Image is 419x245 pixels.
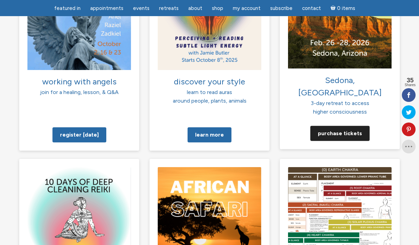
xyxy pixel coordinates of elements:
[54,5,81,11] span: featured in
[188,5,202,11] span: About
[174,77,245,86] span: discover your style
[187,89,232,95] span: learn to read auras
[86,2,128,15] a: Appointments
[155,2,183,15] a: Retreats
[188,127,231,142] a: Learn more
[129,2,154,15] a: Events
[52,127,106,142] a: Register [DATE]
[302,5,321,11] span: Contact
[184,2,206,15] a: About
[173,97,247,104] span: around people, plants, animals
[298,2,325,15] a: Contact
[42,77,117,86] span: working with angels
[90,5,123,11] span: Appointments
[233,5,261,11] span: My Account
[133,5,149,11] span: Events
[266,2,297,15] a: Subscribe
[405,77,416,83] span: 35
[298,75,382,97] span: Sedona, [GEOGRAPHIC_DATA]
[212,5,223,11] span: Shop
[270,5,292,11] span: Subscribe
[40,89,119,95] span: join for a healing, lesson, & Q&A
[208,2,227,15] a: Shop
[331,5,337,11] i: Cart
[405,83,416,87] span: Shares
[50,2,85,15] a: featured in
[326,1,359,15] a: Cart0 items
[337,6,355,11] span: 0 items
[311,100,369,106] span: 3-day retreat to access
[310,126,370,141] a: Purchase tickets
[159,5,179,11] span: Retreats
[229,2,265,15] a: My Account
[313,108,367,115] span: higher consciousness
